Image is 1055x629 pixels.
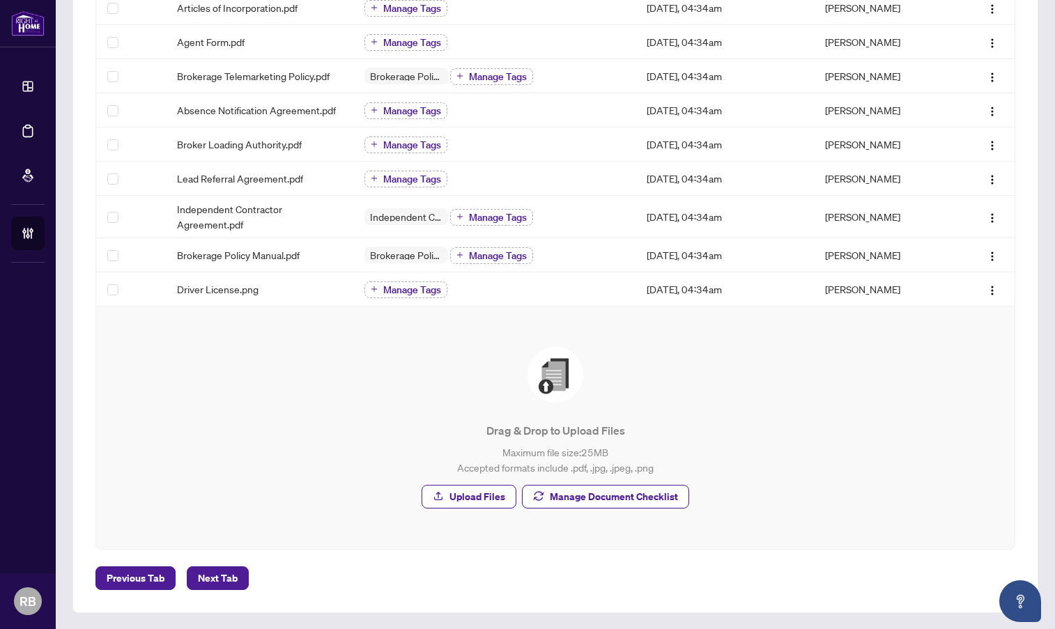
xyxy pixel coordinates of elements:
button: Manage Document Checklist [522,485,689,508]
span: plus [456,251,463,258]
span: Manage Tags [469,251,527,261]
span: Manage Tags [469,212,527,222]
td: [PERSON_NAME] [814,272,955,306]
span: Previous Tab [107,567,164,589]
img: Logo [987,106,998,117]
img: Logo [987,140,998,151]
span: plus [371,141,378,148]
button: Logo [981,244,1003,266]
span: Manage Tags [383,140,441,150]
button: Logo [981,99,1003,121]
button: Logo [981,167,1003,189]
span: Manage Document Checklist [550,486,678,508]
span: Manage Tags [383,38,441,47]
td: [PERSON_NAME] [814,59,955,93]
button: Manage Tags [450,209,533,226]
img: File Upload [527,347,583,403]
img: Logo [987,3,998,15]
img: logo [11,10,45,36]
td: [DATE], 04:34am [636,196,814,238]
button: Manage Tags [364,102,447,119]
span: RB [20,591,36,611]
span: Upload Files [449,486,505,508]
img: Logo [987,285,998,296]
button: Logo [981,278,1003,300]
td: [PERSON_NAME] [814,162,955,196]
button: Manage Tags [364,34,447,51]
button: Manage Tags [450,68,533,85]
img: Logo [987,251,998,262]
td: [DATE], 04:34am [636,25,814,59]
span: Manage Tags [383,174,441,184]
button: Logo [981,133,1003,155]
button: Logo [981,31,1003,53]
td: [DATE], 04:34am [636,238,814,272]
span: Brokerage Policy Manual [364,250,448,260]
td: [PERSON_NAME] [814,238,955,272]
span: Agent Form.pdf [177,34,245,49]
td: [DATE], 04:34am [636,162,814,196]
span: Independent Contractor Agreement [364,212,448,222]
span: Absence Notification Agreement.pdf [177,102,336,118]
img: Logo [987,174,998,185]
button: Manage Tags [450,247,533,264]
span: plus [456,72,463,79]
span: Manage Tags [383,3,441,13]
button: Manage Tags [364,171,447,187]
span: Brokerage Telemarketing Policy.pdf [177,68,330,84]
span: Manage Tags [469,72,527,81]
button: Previous Tab [95,566,176,590]
button: Next Tab [187,566,249,590]
td: [PERSON_NAME] [814,196,955,238]
span: Manage Tags [383,106,441,116]
span: Independent Contractor Agreement.pdf [177,201,343,232]
span: File UploadDrag & Drop to Upload FilesMaximum file size:25MBAccepted formats include .pdf, .jpg, ... [113,323,998,532]
span: Next Tab [198,567,238,589]
button: Logo [981,205,1003,228]
td: [DATE], 04:34am [636,272,814,306]
span: Manage Tags [383,285,441,295]
button: Logo [981,65,1003,87]
img: Logo [987,72,998,83]
span: plus [371,175,378,182]
span: Lead Referral Agreement.pdf [177,171,303,186]
button: Manage Tags [364,281,447,298]
span: Brokerage Policy Manual.pdf [177,247,300,263]
span: Brokerage Policy Manual [364,71,448,81]
span: plus [371,107,378,114]
button: Open asap [999,580,1041,622]
span: plus [371,286,378,293]
td: [PERSON_NAME] [814,127,955,162]
img: Logo [987,38,998,49]
td: [DATE], 04:34am [636,93,814,127]
td: [PERSON_NAME] [814,93,955,127]
button: Upload Files [422,485,516,508]
img: Logo [987,212,998,224]
span: plus [371,38,378,45]
p: Maximum file size: 25 MB Accepted formats include .pdf, .jpg, .jpeg, .png [124,444,987,475]
td: [DATE], 04:34am [636,127,814,162]
span: Driver License.png [177,281,259,297]
button: Manage Tags [364,137,447,153]
td: [DATE], 04:34am [636,59,814,93]
p: Drag & Drop to Upload Files [124,422,987,439]
span: plus [371,4,378,11]
span: Broker Loading Authority.pdf [177,137,302,152]
td: [PERSON_NAME] [814,25,955,59]
span: plus [456,213,463,220]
